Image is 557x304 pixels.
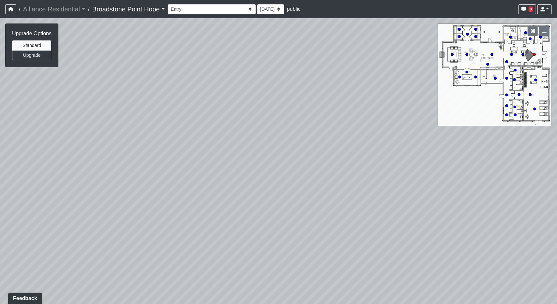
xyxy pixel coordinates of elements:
button: 3 [518,4,536,14]
button: Upgrade [12,50,51,60]
span: 3 [529,7,533,12]
button: Standard [12,40,51,51]
a: Broadstone Point Hope [92,3,165,16]
span: public [287,6,301,12]
h6: Upgrade Options [12,30,52,37]
span: / [16,3,23,16]
iframe: Ybug feedback widget [5,291,43,304]
span: / [85,3,92,16]
a: Alliance Residential [23,3,85,16]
